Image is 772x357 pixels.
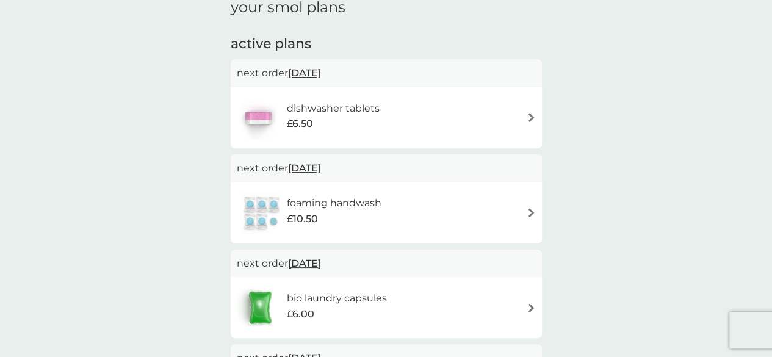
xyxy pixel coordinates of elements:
span: [DATE] [288,251,321,275]
span: £6.50 [286,116,312,132]
span: £10.50 [287,211,318,227]
p: next order [237,256,536,272]
img: arrow right [527,208,536,217]
span: [DATE] [288,156,321,180]
h6: bio laundry capsules [286,290,386,306]
h6: foaming handwash [287,195,381,211]
h6: dishwasher tablets [286,101,379,117]
img: dishwasher tablets [237,96,280,139]
img: arrow right [527,303,536,312]
img: arrow right [527,113,536,122]
img: foaming handwash [237,192,287,234]
span: £6.00 [286,306,314,322]
span: [DATE] [288,61,321,85]
p: next order [237,160,536,176]
h2: active plans [231,35,542,54]
p: next order [237,65,536,81]
img: bio laundry capsules [237,286,283,329]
